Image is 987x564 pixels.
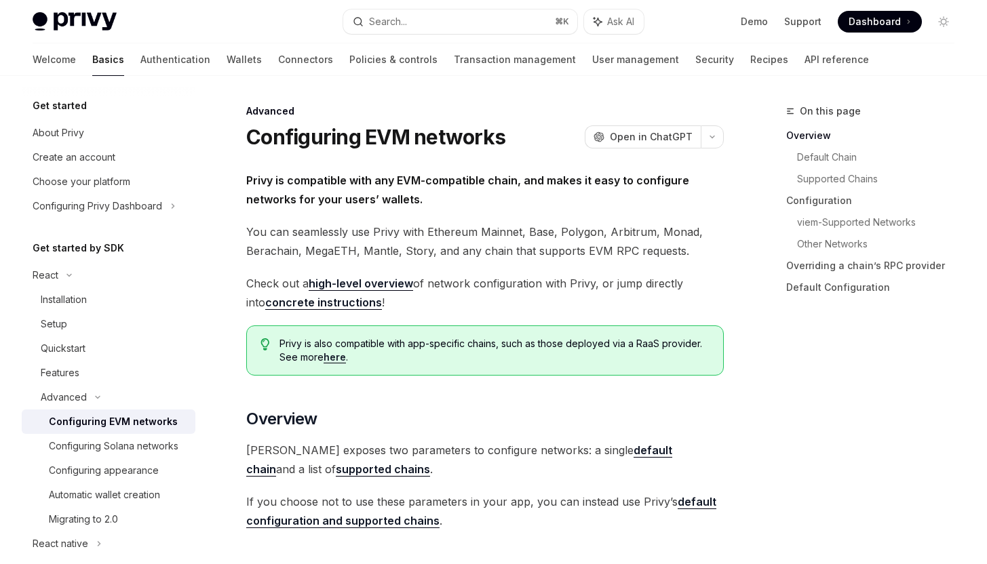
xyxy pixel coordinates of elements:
[369,14,407,30] div: Search...
[246,274,724,312] span: Check out a of network configuration with Privy, or jump directly into !
[786,277,965,298] a: Default Configuration
[265,296,382,310] a: concrete instructions
[343,9,577,34] button: Search...⌘K
[22,121,195,145] a: About Privy
[33,98,87,114] h5: Get started
[41,291,87,308] div: Installation
[22,434,195,458] a: Configuring Solana networks
[22,336,195,361] a: Quickstart
[607,15,634,28] span: Ask AI
[786,255,965,277] a: Overriding a chain’s RPC provider
[800,103,861,119] span: On this page
[797,168,965,190] a: Supported Chains
[336,462,430,477] a: supported chains
[41,389,87,405] div: Advanced
[22,145,195,169] a: Create an account
[33,43,76,76] a: Welcome
[786,190,965,211] a: Configuration
[33,149,115,165] div: Create an account
[41,340,85,357] div: Quickstart
[279,337,710,364] span: Privy is also compatible with app-specific chains, such as those deployed via a RaaS provider. Se...
[336,462,430,476] strong: supported chains
[309,277,413,291] a: high-level overview
[695,43,734,76] a: Security
[797,233,965,255] a: Other Networks
[22,361,195,385] a: Features
[246,104,724,118] div: Advanced
[22,287,195,312] a: Installation
[610,130,693,144] span: Open in ChatGPT
[784,15,821,28] a: Support
[278,43,333,76] a: Connectors
[797,146,965,168] a: Default Chain
[786,125,965,146] a: Overview
[246,408,317,430] span: Overview
[22,409,195,434] a: Configuring EVM networks
[33,125,84,141] div: About Privy
[246,441,724,479] span: [PERSON_NAME] exposes two parameters to configure networks: a single and a list of .
[349,43,438,76] a: Policies & controls
[22,483,195,507] a: Automatic wallet creation
[797,211,965,233] a: viem-Supported Networks
[933,11,954,33] button: Toggle dark mode
[33,267,58,283] div: React
[750,43,788,76] a: Recipes
[838,11,922,33] a: Dashboard
[41,365,79,381] div: Features
[49,414,178,430] div: Configuring EVM networks
[454,43,576,76] a: Transaction management
[246,222,724,260] span: You can seamlessly use Privy with Ethereum Mainnet, Base, Polygon, Arbitrum, Monad, Berachain, Me...
[33,174,130,190] div: Choose your platform
[246,174,689,206] strong: Privy is compatible with any EVM-compatible chain, and makes it easy to configure networks for yo...
[22,458,195,483] a: Configuring appearance
[805,43,869,76] a: API reference
[22,312,195,336] a: Setup
[246,125,505,149] h1: Configuring EVM networks
[260,338,270,350] svg: Tip
[140,43,210,76] a: Authentication
[92,43,124,76] a: Basics
[41,316,67,332] div: Setup
[555,16,569,27] span: ⌘ K
[741,15,768,28] a: Demo
[33,12,117,31] img: light logo
[849,15,901,28] span: Dashboard
[33,240,124,256] h5: Get started by SDK
[33,198,162,214] div: Configuring Privy Dashboard
[246,492,724,530] span: If you choose not to use these parameters in your app, you can instead use Privy’s .
[49,462,159,479] div: Configuring appearance
[22,169,195,194] a: Choose your platform
[33,536,88,552] div: React native
[227,43,262,76] a: Wallets
[49,487,160,503] div: Automatic wallet creation
[584,9,644,34] button: Ask AI
[49,511,118,527] div: Migrating to 2.0
[585,125,701,148] button: Open in ChatGPT
[22,507,195,531] a: Migrating to 2.0
[324,351,346,363] a: here
[49,438,178,454] div: Configuring Solana networks
[592,43,679,76] a: User management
